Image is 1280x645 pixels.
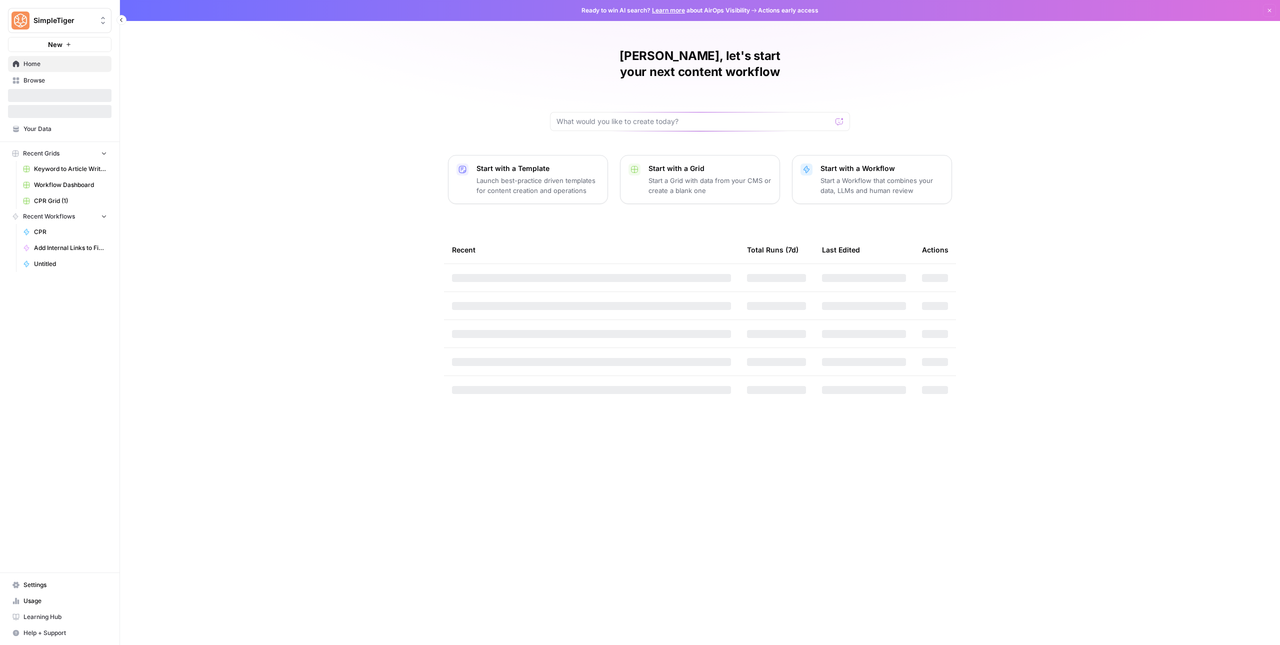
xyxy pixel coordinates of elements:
span: Workflow Dashboard [34,180,107,189]
p: Start with a Grid [648,163,771,173]
p: Start a Workflow that combines your data, LLMs and human review [820,175,943,195]
div: Last Edited [822,236,860,263]
span: Settings [23,580,107,589]
button: Workspace: SimpleTiger [8,8,111,33]
a: Untitled [18,256,111,272]
span: Browse [23,76,107,85]
span: Actions early access [758,6,818,15]
span: Keyword to Article Writer (R-Z) [34,164,107,173]
input: What would you like to create today? [556,116,831,126]
a: CPR Grid (1) [18,193,111,209]
a: Browse [8,72,111,88]
a: Usage [8,593,111,609]
span: Usage [23,596,107,605]
span: Ready to win AI search? about AirOps Visibility [581,6,750,15]
p: Launch best-practice driven templates for content creation and operations [476,175,599,195]
p: Start a Grid with data from your CMS or create a blank one [648,175,771,195]
span: Recent Grids [23,149,59,158]
span: CPR [34,227,107,236]
div: Actions [922,236,948,263]
span: Untitled [34,259,107,268]
button: Start with a TemplateLaunch best-practice driven templates for content creation and operations [448,155,608,204]
img: SimpleTiger Logo [11,11,29,29]
div: Recent [452,236,731,263]
a: Learning Hub [8,609,111,625]
span: Your Data [23,124,107,133]
h1: [PERSON_NAME], let's start your next content workflow [550,48,850,80]
span: New [48,39,62,49]
div: Total Runs (7d) [747,236,798,263]
a: Add Internal Links to Final Copy [18,240,111,256]
span: Add Internal Links to Final Copy [34,243,107,252]
a: CPR [18,224,111,240]
span: CPR Grid (1) [34,196,107,205]
span: Learning Hub [23,612,107,621]
button: Recent Grids [8,146,111,161]
span: SimpleTiger [33,15,94,25]
a: Workflow Dashboard [18,177,111,193]
button: Start with a WorkflowStart a Workflow that combines your data, LLMs and human review [792,155,952,204]
p: Start with a Workflow [820,163,943,173]
span: Recent Workflows [23,212,75,221]
a: Learn more [652,6,685,14]
span: Home [23,59,107,68]
span: Help + Support [23,628,107,637]
a: Home [8,56,111,72]
a: Your Data [8,121,111,137]
button: Recent Workflows [8,209,111,224]
button: New [8,37,111,52]
p: Start with a Template [476,163,599,173]
button: Start with a GridStart a Grid with data from your CMS or create a blank one [620,155,780,204]
button: Help + Support [8,625,111,641]
a: Settings [8,577,111,593]
a: Keyword to Article Writer (R-Z) [18,161,111,177]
